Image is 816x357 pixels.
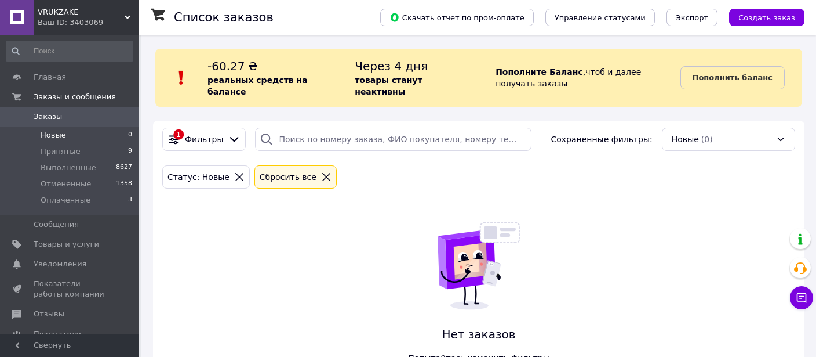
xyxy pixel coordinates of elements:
[34,259,86,269] span: Уведомления
[207,59,257,73] span: -60.27 ₴
[41,146,81,157] span: Принятые
[478,58,680,98] div: , чтоб и далее получать заказы
[693,73,773,82] b: Пополнить баланс
[34,329,81,340] span: Покупатели
[34,309,64,319] span: Отзывы
[165,171,232,183] div: Статус: Новые
[389,12,524,23] span: Скачать отчет по пром-оплате
[6,41,133,62] input: Поиск
[496,67,583,77] b: Пополните Баланс
[173,69,190,86] img: :exclamation:
[34,239,99,250] span: Товары и услуги
[41,179,91,189] span: Отмененные
[128,195,132,205] span: 3
[41,195,90,205] span: Оплаченные
[701,135,713,144] span: (0)
[555,13,646,22] span: Управление статусами
[790,286,813,309] button: Чат с покупателем
[666,9,717,26] button: Экспорт
[545,9,655,26] button: Управление статусами
[402,326,555,343] span: Нет заказов
[738,13,795,22] span: Создать заказ
[34,72,66,82] span: Главная
[207,75,308,96] b: реальных средств на балансе
[672,134,699,145] span: Новые
[380,9,534,26] button: Скачать отчет по пром-оплате
[551,134,652,145] span: Сохраненные фильтры:
[355,59,428,73] span: Через 4 дня
[717,12,804,21] a: Создать заказ
[34,279,107,300] span: Показатели работы компании
[128,130,132,140] span: 0
[38,7,125,17] span: VRUKZAKE
[34,219,79,230] span: Сообщения
[729,9,804,26] button: Создать заказ
[128,146,132,157] span: 9
[41,130,66,140] span: Новые
[185,134,223,145] span: Фильтры
[355,75,422,96] b: товары станут неактивны
[257,171,319,183] div: Сбросить все
[116,179,132,189] span: 1358
[34,111,62,122] span: Заказы
[38,17,139,28] div: Ваш ID: 3403069
[255,128,531,151] input: Поиск по номеру заказа, ФИО покупателя, номеру телефона, Email, номеру накладной
[41,163,96,173] span: Выполненные
[34,92,116,102] span: Заказы и сообщения
[116,163,132,173] span: 8627
[676,13,708,22] span: Экспорт
[174,10,274,24] h1: Список заказов
[680,66,785,89] a: Пополнить баланс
